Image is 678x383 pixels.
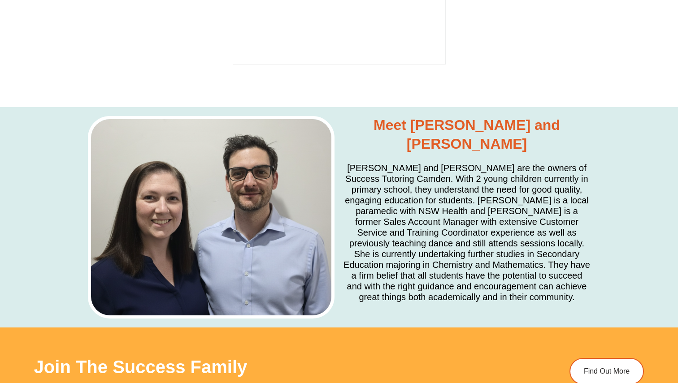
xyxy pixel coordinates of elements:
span: Find Out More [584,368,630,375]
iframe: Chat Widget [633,340,678,383]
h5: [PERSON_NAME] and [PERSON_NAME] are the owners of Success Tutoring Camden. With 2 young children ... [343,163,590,302]
h2: Join The Success Family [34,358,515,376]
h2: Meet [PERSON_NAME] and [PERSON_NAME] [343,116,590,153]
